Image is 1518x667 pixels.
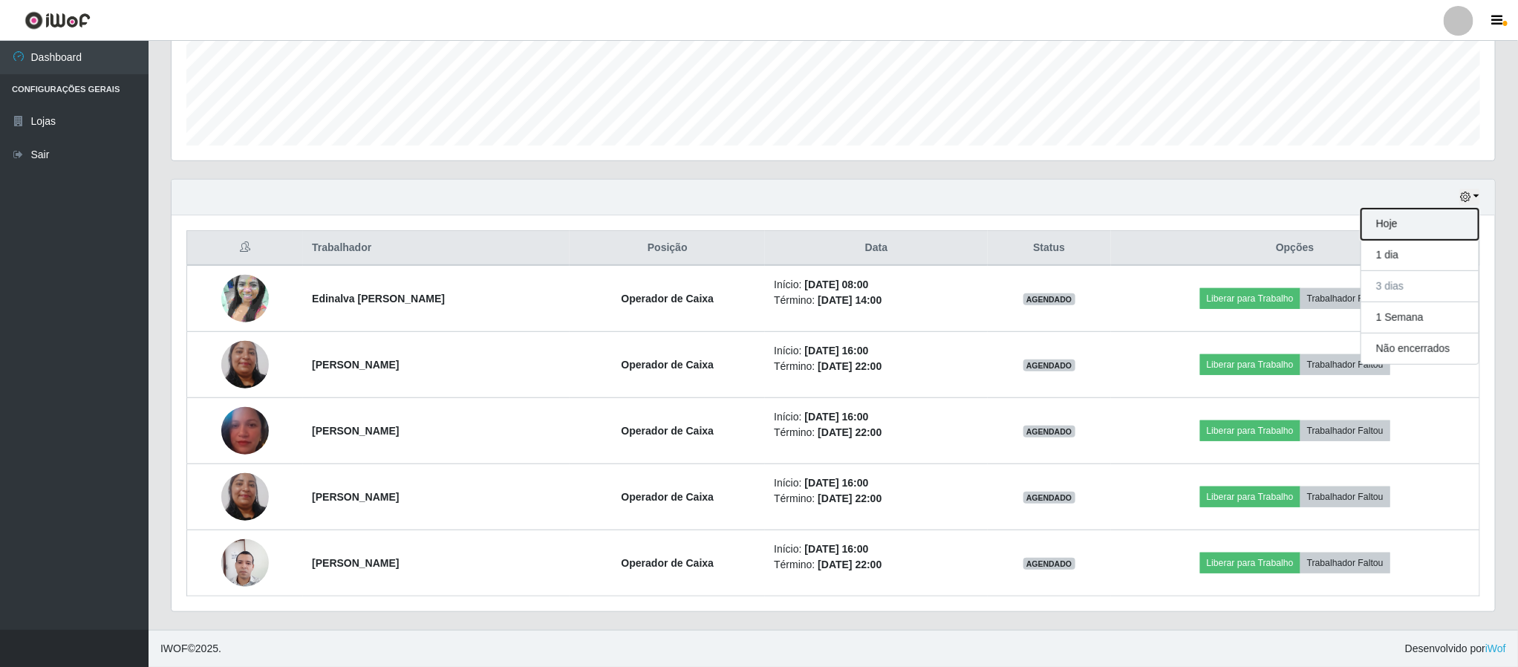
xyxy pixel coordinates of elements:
span: © 2025 . [160,641,221,657]
button: Liberar para Trabalho [1200,420,1300,441]
span: AGENDADO [1023,359,1075,371]
time: [DATE] 16:00 [805,543,869,555]
strong: Operador de Caixa [622,491,714,503]
li: Término: [774,557,979,573]
strong: [PERSON_NAME] [312,491,399,503]
time: [DATE] 16:00 [805,345,869,357]
time: [DATE] 16:00 [805,411,869,423]
li: Início: [774,409,979,425]
time: [DATE] 08:00 [805,279,869,290]
img: 1744290143147.jpeg [221,401,269,461]
li: Término: [774,293,979,308]
button: Trabalhador Faltou [1300,420,1390,441]
th: Trabalhador [303,231,570,266]
th: Posição [570,231,765,266]
th: Data [765,231,988,266]
li: Término: [774,425,979,440]
button: Não encerrados [1361,333,1479,364]
time: [DATE] 22:00 [818,559,882,570]
time: [DATE] 14:00 [818,294,882,306]
li: Início: [774,541,979,557]
button: Trabalhador Faltou [1300,354,1390,375]
strong: [PERSON_NAME] [312,359,399,371]
strong: Operador de Caixa [622,425,714,437]
button: Trabalhador Faltou [1300,487,1390,507]
li: Início: [774,343,979,359]
button: Liberar para Trabalho [1200,288,1300,309]
img: 1701346720849.jpeg [221,314,269,414]
li: Término: [774,491,979,507]
span: AGENDADO [1023,293,1075,305]
li: Início: [774,277,979,293]
a: iWof [1485,642,1506,654]
time: [DATE] 22:00 [818,492,882,504]
img: 1650687338616.jpeg [221,256,269,341]
button: Trabalhador Faltou [1300,553,1390,573]
strong: Operador de Caixa [622,359,714,371]
img: 1738081845733.jpeg [221,531,269,595]
time: [DATE] 22:00 [818,360,882,372]
time: [DATE] 22:00 [818,426,882,438]
button: Liberar para Trabalho [1200,553,1300,573]
time: [DATE] 16:00 [805,477,869,489]
button: Trabalhador Faltou [1300,288,1390,309]
span: Desenvolvido por [1405,641,1506,657]
img: CoreUI Logo [25,11,91,30]
button: 3 dias [1361,271,1479,302]
strong: [PERSON_NAME] [312,425,399,437]
th: Status [988,231,1111,266]
button: Liberar para Trabalho [1200,487,1300,507]
button: Liberar para Trabalho [1200,354,1300,375]
strong: Operador de Caixa [622,293,714,305]
img: 1701346720849.jpeg [221,446,269,547]
strong: Edinalva [PERSON_NAME] [312,293,445,305]
button: 1 Semana [1361,302,1479,333]
li: Término: [774,359,979,374]
strong: [PERSON_NAME] [312,557,399,569]
th: Opções [1111,231,1480,266]
button: 1 dia [1361,240,1479,271]
button: Hoje [1361,209,1479,240]
span: IWOF [160,642,188,654]
span: AGENDADO [1023,492,1075,504]
li: Início: [774,475,979,491]
span: AGENDADO [1023,426,1075,437]
strong: Operador de Caixa [622,557,714,569]
span: AGENDADO [1023,558,1075,570]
